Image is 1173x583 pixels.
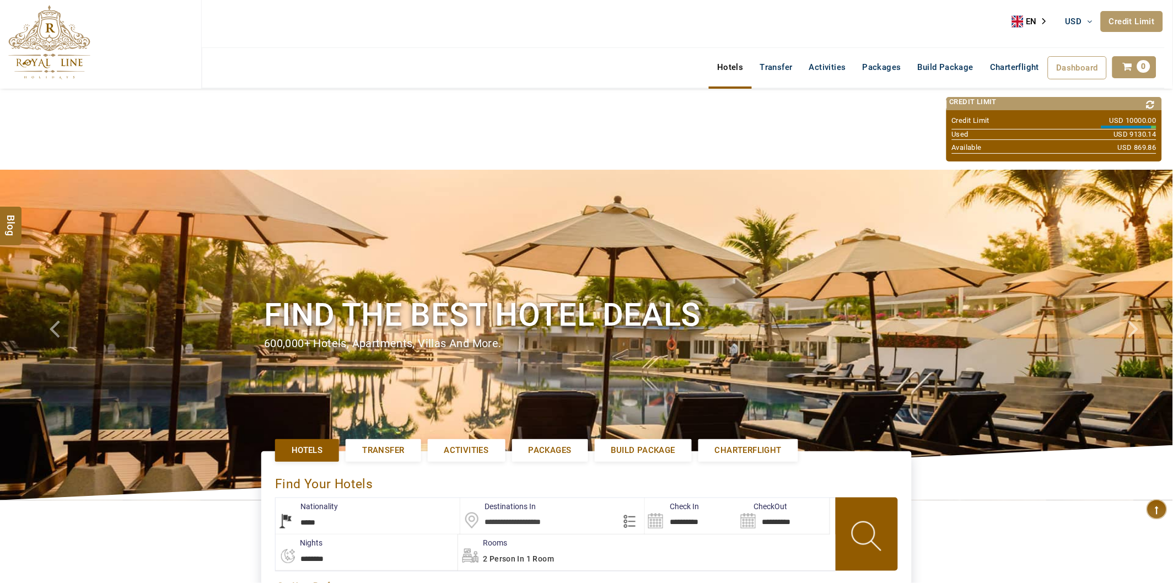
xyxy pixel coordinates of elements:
[990,62,1039,72] span: Charterflight
[952,130,969,138] span: Used
[1112,56,1156,78] a: 0
[4,215,18,224] span: Blog
[698,439,798,462] a: Charterflight
[346,439,421,462] a: Transfer
[738,498,830,534] input: Search
[1114,129,1156,140] span: USD 9130.14
[512,439,588,462] a: Packages
[275,537,322,548] label: nights
[292,445,322,456] span: Hotels
[854,56,910,78] a: Packages
[709,56,751,78] a: Hotels
[275,439,339,462] a: Hotels
[1137,60,1150,73] span: 0
[460,501,536,512] label: Destinations In
[645,501,699,512] label: Check In
[801,56,854,78] a: Activities
[1110,116,1156,126] span: USD 10000.00
[910,56,982,78] a: Build Package
[611,445,675,456] span: Build Package
[276,501,338,512] label: Nationality
[458,537,507,548] label: Rooms
[264,294,909,336] h1: Find the best hotel deals
[8,5,90,79] img: The Royal Line Holidays
[982,56,1047,78] a: Charterflight
[275,465,898,498] div: Find Your Hotels
[952,116,990,125] span: Credit Limit
[444,445,489,456] span: Activities
[595,439,692,462] a: Build Package
[952,143,982,152] span: Available
[483,554,554,563] span: 2 Person in 1 Room
[264,336,909,352] div: 600,000+ hotels, apartments, villas and more.
[715,445,782,456] span: Charterflight
[1057,63,1099,73] span: Dashboard
[1012,13,1054,30] aside: Language selected: English
[950,98,997,106] span: Credit Limit
[1118,143,1156,153] span: USD 869.86
[645,498,737,534] input: Search
[529,445,572,456] span: Packages
[428,439,505,462] a: Activities
[752,56,801,78] a: Transfer
[738,501,788,512] label: CheckOut
[1012,13,1054,30] div: Language
[1101,11,1163,32] a: Credit Limit
[1066,17,1082,26] span: USD
[1012,13,1054,30] a: EN
[362,445,404,456] span: Transfer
